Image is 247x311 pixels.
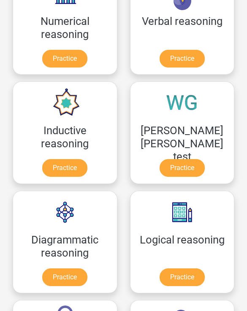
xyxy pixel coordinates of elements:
a: Practice [42,50,87,68]
a: Practice [160,268,205,286]
a: Practice [160,159,205,177]
a: Practice [42,268,87,286]
a: Practice [160,50,205,68]
a: Practice [42,159,87,177]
